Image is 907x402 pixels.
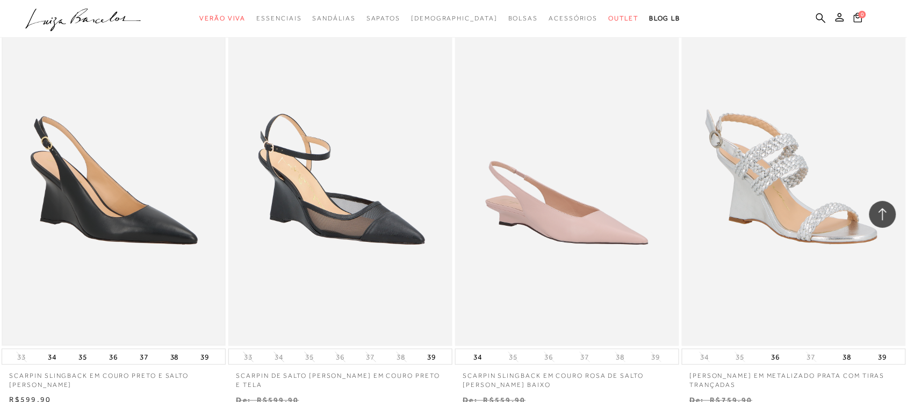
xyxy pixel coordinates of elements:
[136,349,152,364] button: 37
[199,9,246,28] a: categoryNavScreenReaderText
[14,352,29,362] button: 33
[3,12,225,345] img: SCARPIN SLINGBACK EM COURO PRETO E SALTO ANABELA
[313,9,356,28] a: categoryNavScreenReaderText
[167,349,182,364] button: 38
[649,352,664,362] button: 39
[256,15,301,22] span: Essenciais
[197,349,212,364] button: 39
[271,352,286,362] button: 34
[697,352,712,362] button: 34
[859,11,866,18] span: 0
[333,352,348,362] button: 36
[542,352,557,362] button: 36
[609,9,639,28] a: categoryNavScreenReaderText
[549,15,598,22] span: Acessórios
[682,365,906,390] a: [PERSON_NAME] EM METALIZADO PRATA COM TIRAS TRANÇADAS
[199,15,246,22] span: Verão Viva
[229,12,451,345] img: SCARPIN DE SALTO ANABELA EM COURO PRETO E TELA
[363,352,378,362] button: 37
[875,349,890,364] button: 39
[851,12,866,26] button: 0
[366,9,400,28] a: categoryNavScreenReaderText
[649,15,680,22] span: BLOG LB
[508,15,538,22] span: Bolsas
[366,15,400,22] span: Sapatos
[577,352,592,362] button: 37
[424,349,439,364] button: 39
[75,349,90,364] button: 35
[804,352,819,362] button: 37
[302,352,317,362] button: 35
[411,15,498,22] span: [DEMOGRAPHIC_DATA]
[455,365,679,390] a: SCARPIN SLINGBACK EM COURO ROSA DE SALTO [PERSON_NAME] BAIXO
[508,9,538,28] a: categoryNavScreenReaderText
[649,9,680,28] a: BLOG LB
[45,349,60,364] button: 34
[613,352,628,362] button: 38
[609,15,639,22] span: Outlet
[506,352,521,362] button: 35
[241,352,256,362] button: 33
[313,15,356,22] span: Sandálias
[228,365,452,390] a: SCARPIN DE SALTO [PERSON_NAME] EM COURO PRETO E TELA
[256,9,301,28] a: categoryNavScreenReaderText
[732,352,747,362] button: 35
[2,365,226,390] a: SCARPIN SLINGBACK EM COURO PRETO E SALTO [PERSON_NAME]
[456,12,678,345] img: SCARPIN SLINGBACK EM COURO ROSA DE SALTO ANABELA BAIXO
[549,9,598,28] a: categoryNavScreenReaderText
[839,349,854,364] button: 38
[683,12,905,345] img: SANDÁLIA ANABELA EM METALIZADO PRATA COM TIRAS TRANÇADAS
[768,349,783,364] button: 36
[411,9,498,28] a: noSubCategoriesText
[470,349,485,364] button: 34
[106,349,121,364] button: 36
[394,352,409,362] button: 38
